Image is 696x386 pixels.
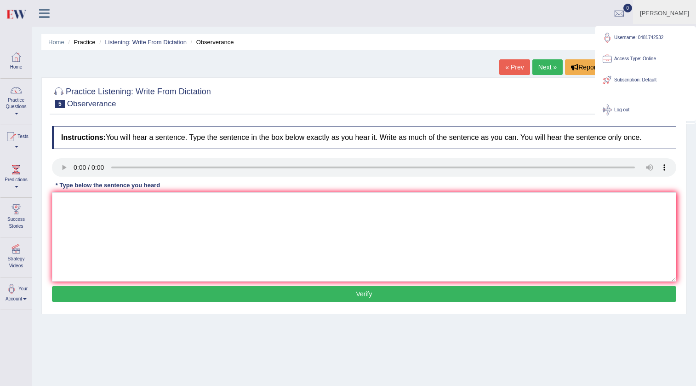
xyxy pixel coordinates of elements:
[499,59,530,75] a: « Prev
[0,198,32,234] a: Success Stories
[0,277,32,307] a: Your Account
[565,59,631,75] button: Report Question
[52,85,211,108] h2: Practice Listening: Write From Dictation
[596,27,695,48] a: Username: 0481742532
[0,46,32,75] a: Home
[48,39,64,46] a: Home
[66,38,95,46] li: Practice
[596,48,695,69] a: Access Type: Online
[52,286,676,302] button: Verify
[67,99,116,108] small: Observerance
[596,69,695,91] a: Subscription: Default
[61,133,106,141] b: Instructions:
[52,181,164,190] div: * Type below the sentence you heard
[596,99,695,121] a: Log out
[188,38,234,46] li: Observerance
[0,158,32,195] a: Predictions
[623,4,633,12] span: 0
[52,126,676,149] h4: You will hear a sentence. Type the sentence in the box below exactly as you hear it. Write as muc...
[0,79,32,122] a: Practice Questions
[532,59,563,75] a: Next »
[105,39,187,46] a: Listening: Write From Dictation
[0,237,32,274] a: Strategy Videos
[55,100,65,108] span: 5
[0,125,32,155] a: Tests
